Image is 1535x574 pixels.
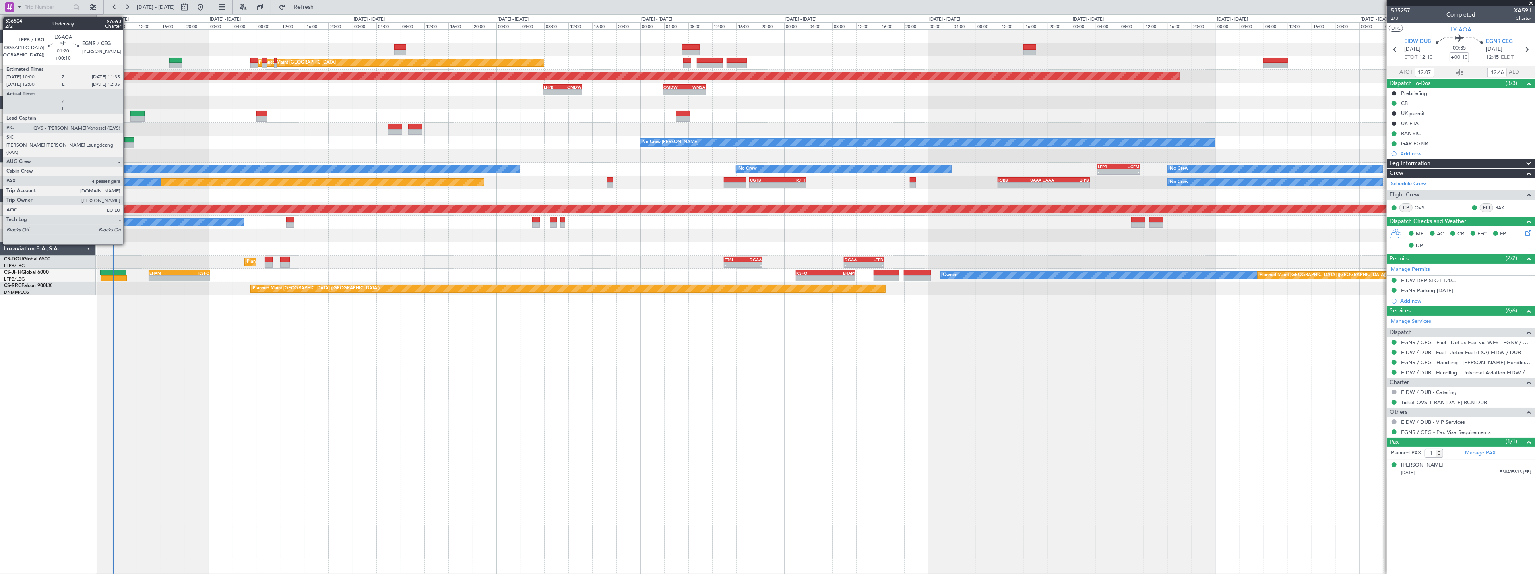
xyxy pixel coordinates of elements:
span: EGNR CEG [1486,38,1513,46]
div: 20:00 [185,22,209,29]
div: UAAA [1020,178,1041,182]
div: No Crew [PERSON_NAME] [643,136,699,149]
span: 00:35 [1453,44,1466,52]
a: LFPB/LBG [4,170,25,176]
div: 12:00 [1288,22,1312,29]
div: 20:00 [1336,22,1360,29]
span: [DATE] [1401,470,1415,476]
span: (6/6) [1506,306,1518,315]
span: Charter [1390,378,1409,387]
div: 00:00 [496,22,521,29]
div: 20:00 [473,22,497,29]
a: EIDW / DUB - VIP Services [1401,419,1465,425]
a: 9H-LPZLegacy 500 [4,217,46,222]
a: LFPB/LBG [4,183,25,189]
div: LFPB [1066,178,1089,182]
div: [DATE] - [DATE] [98,16,129,23]
a: CS-RRCFalcon 900LX [4,283,52,288]
div: 20:00 [616,22,640,29]
span: 9H-LPZ [4,217,20,222]
div: RAK SIC [1401,130,1421,137]
span: Permits [1390,254,1409,264]
div: 00:00 [1359,22,1384,29]
span: LX-AOA [1450,25,1471,34]
div: 00:00 [1072,22,1096,29]
a: T7-PJ29Falcon 7X [4,84,44,89]
div: 04:00 [664,22,688,29]
span: F-HECD [4,177,22,182]
input: --:-- [1415,68,1434,77]
a: 9H-VSLKFalcon 7X [4,230,46,235]
div: 00:00 [640,22,665,29]
div: FO [1480,203,1493,212]
div: 04:00 [808,22,832,29]
a: WMSA/SZB [4,236,28,242]
div: GAR EGNR [1401,140,1428,147]
div: - [864,262,883,267]
div: LFPB [1098,164,1119,169]
div: 16:00 [592,22,616,29]
span: LXA59J [1511,6,1531,15]
div: [PERSON_NAME] [1401,461,1444,469]
a: T7-EAGLFalcon 8X [4,71,46,76]
div: 04:00 [952,22,976,29]
a: EDLW/DTM [4,117,28,123]
a: LX-INBFalcon 900EX EASy II [4,124,68,129]
div: Add new [1400,150,1531,157]
div: - [1118,169,1139,174]
button: UTC [1389,25,1403,32]
div: OMDW [562,85,581,89]
div: - [998,183,1020,188]
a: EDLW/DTM [4,130,28,136]
div: 08:00 [257,22,281,29]
div: Planned Maint [GEOGRAPHIC_DATA] ([GEOGRAPHIC_DATA]) [109,136,236,149]
a: F-GPNJFalcon 900EX [4,164,52,169]
div: [DATE] - [DATE] [210,16,241,23]
div: - [684,90,705,95]
a: LFMN/NCE [4,64,28,70]
span: CS-RRC [4,283,21,288]
span: 9H-VSLK [4,230,24,235]
span: (1/1) [1506,437,1518,446]
span: F-GPNJ [4,164,21,169]
span: Dispatch To-Dos [1390,79,1430,88]
a: EIDW / DUB - Fuel - Jetex Fuel (LXA) EIDW / DUB [1401,349,1521,356]
div: - [149,276,180,281]
div: LFPB [544,85,563,89]
div: 08:00 [976,22,1000,29]
div: 00:00 [353,22,377,29]
span: DP [1416,242,1423,250]
div: [DATE] - [DATE] [929,16,960,23]
div: 08:00 [401,22,425,29]
div: OMDW [664,85,685,89]
div: Prebriefing [1401,90,1427,97]
div: 20:00 [1048,22,1072,29]
div: - [562,90,581,95]
div: 20:00 [904,22,928,29]
div: - [725,262,743,267]
div: 08:00 [544,22,568,29]
a: Manage Permits [1391,266,1430,274]
div: - [743,262,762,267]
div: DGAA [743,257,762,262]
span: Services [1390,306,1411,316]
div: 00:00 [1216,22,1240,29]
a: FCBB/BZV [4,210,25,216]
div: UK permit [1401,110,1425,117]
button: All Aircraft [9,16,87,29]
span: ATOT [1400,68,1413,76]
div: 12:00 [568,22,593,29]
span: 535257 [1391,6,1410,15]
span: CR [1457,230,1464,238]
span: (3/3) [1506,79,1518,87]
a: LFPB/LBG [4,263,25,269]
div: Planned Maint [GEOGRAPHIC_DATA] ([GEOGRAPHIC_DATA]) [253,283,380,295]
div: EHAM [826,270,855,275]
div: 08:00 [1264,22,1288,29]
div: 12:00 [137,22,161,29]
div: 20:00 [328,22,353,29]
div: [DATE] - [DATE] [785,16,816,23]
a: CS-DOUGlobal 6500 [4,257,50,262]
div: RJTT [778,178,806,182]
div: - [544,90,563,95]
